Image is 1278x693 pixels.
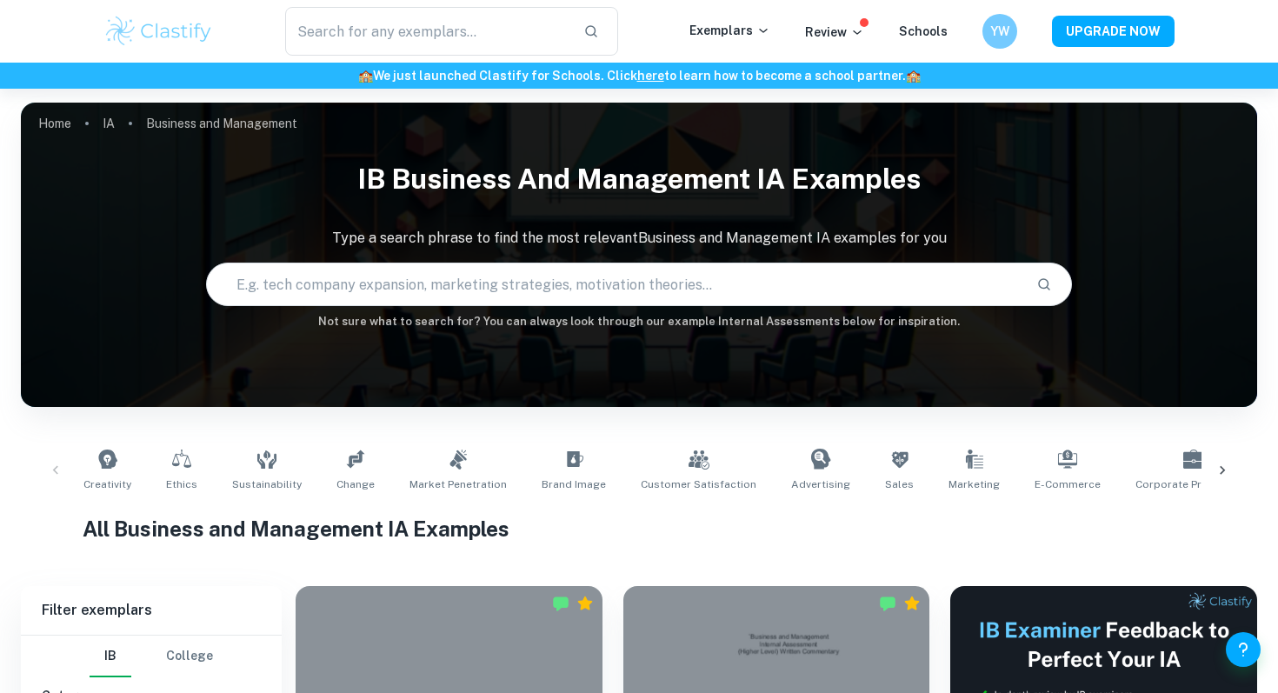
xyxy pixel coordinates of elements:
button: Search [1029,270,1059,299]
p: Review [805,23,864,42]
h6: We just launched Clastify for Schools. Click to learn how to become a school partner. [3,66,1275,85]
div: Premium [576,595,594,612]
span: Creativity [83,476,131,492]
span: Change [336,476,375,492]
input: E.g. tech company expansion, marketing strategies, motivation theories... [207,260,1022,309]
span: Marketing [949,476,1000,492]
img: Marked [879,595,896,612]
button: YW [982,14,1017,49]
div: Premium [903,595,921,612]
a: here [637,69,664,83]
span: Ethics [166,476,197,492]
a: Home [38,111,71,136]
button: College [166,636,213,677]
span: Brand Image [542,476,606,492]
h6: YW [990,22,1010,41]
p: Exemplars [689,21,770,40]
span: 🏫 [906,69,921,83]
p: Business and Management [146,114,297,133]
span: Advertising [791,476,850,492]
img: Clastify logo [103,14,214,49]
input: Search for any exemplars... [285,7,569,56]
img: Marked [552,595,569,612]
span: Corporate Profitability [1135,476,1251,492]
div: Filter type choice [90,636,213,677]
span: Sales [885,476,914,492]
a: IA [103,111,115,136]
button: Help and Feedback [1226,632,1261,667]
button: UPGRADE NOW [1052,16,1175,47]
span: Market Penetration [409,476,507,492]
p: Type a search phrase to find the most relevant Business and Management IA examples for you [21,228,1257,249]
span: 🏫 [358,69,373,83]
button: IB [90,636,131,677]
span: Sustainability [232,476,302,492]
span: E-commerce [1035,476,1101,492]
h6: Filter exemplars [21,586,282,635]
span: Customer Satisfaction [641,476,756,492]
a: Schools [899,24,948,38]
h1: IB Business and Management IA examples [21,151,1257,207]
h6: Not sure what to search for? You can always look through our example Internal Assessments below f... [21,313,1257,330]
h1: All Business and Management IA Examples [83,513,1195,544]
